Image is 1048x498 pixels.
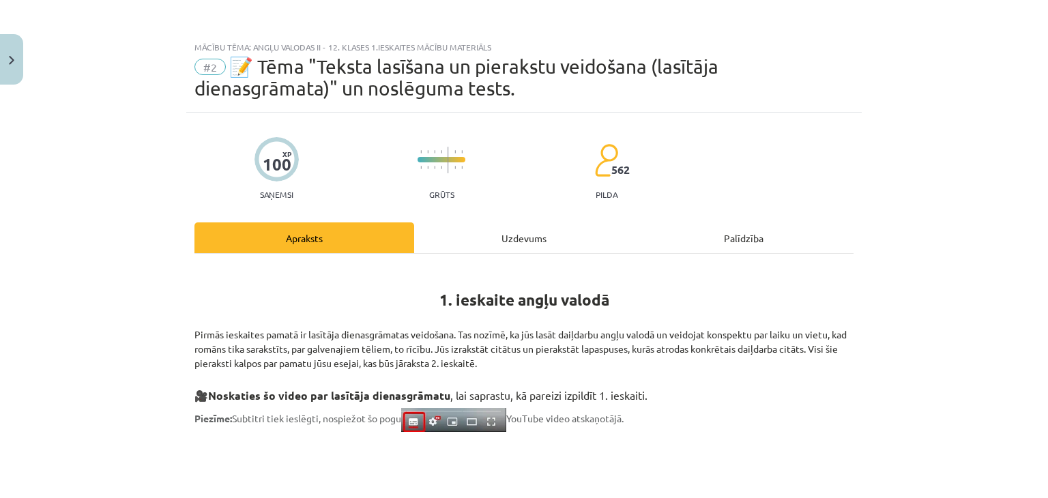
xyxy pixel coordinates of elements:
[194,222,414,253] div: Apraksts
[194,42,854,52] div: Mācību tēma: Angļu valodas ii - 12. klases 1.ieskaites mācību materiāls
[420,150,422,153] img: icon-short-line-57e1e144782c952c97e751825c79c345078a6d821885a25fce030b3d8c18986b.svg
[427,150,428,153] img: icon-short-line-57e1e144782c952c97e751825c79c345078a6d821885a25fce030b3d8c18986b.svg
[427,166,428,169] img: icon-short-line-57e1e144782c952c97e751825c79c345078a6d821885a25fce030b3d8c18986b.svg
[194,412,232,424] strong: Piezīme:
[596,190,617,199] p: pilda
[254,190,299,199] p: Saņemsi
[434,150,435,153] img: icon-short-line-57e1e144782c952c97e751825c79c345078a6d821885a25fce030b3d8c18986b.svg
[194,412,624,424] span: Subtitri tiek ieslēgti, nospiežot šo pogu YouTube video atskaņotājā.
[454,150,456,153] img: icon-short-line-57e1e144782c952c97e751825c79c345078a6d821885a25fce030b3d8c18986b.svg
[429,190,454,199] p: Grūts
[208,388,450,402] strong: Noskaties šo video par lasītāja dienasgrāmatu
[194,313,854,370] p: Pirmās ieskaites pamatā ir lasītāja dienasgrāmatas veidošana. Tas nozīmē, ka jūs lasāt daiļdarbu ...
[414,222,634,253] div: Uzdevums
[611,164,630,176] span: 562
[420,166,422,169] img: icon-short-line-57e1e144782c952c97e751825c79c345078a6d821885a25fce030b3d8c18986b.svg
[448,147,449,173] img: icon-long-line-d9ea69661e0d244f92f715978eff75569469978d946b2353a9bb055b3ed8787d.svg
[194,55,718,100] span: 📝 Tēma "Teksta lasīšana un pierakstu veidošana (lasītāja dienasgrāmata)" un noslēguma tests.
[454,166,456,169] img: icon-short-line-57e1e144782c952c97e751825c79c345078a6d821885a25fce030b3d8c18986b.svg
[9,56,14,65] img: icon-close-lesson-0947bae3869378f0d4975bcd49f059093ad1ed9edebbc8119c70593378902aed.svg
[194,59,226,75] span: #2
[461,150,463,153] img: icon-short-line-57e1e144782c952c97e751825c79c345078a6d821885a25fce030b3d8c18986b.svg
[263,155,291,174] div: 100
[634,222,854,253] div: Palīdzība
[434,166,435,169] img: icon-short-line-57e1e144782c952c97e751825c79c345078a6d821885a25fce030b3d8c18986b.svg
[594,143,618,177] img: students-c634bb4e5e11cddfef0936a35e636f08e4e9abd3cc4e673bd6f9a4125e45ecb1.svg
[441,150,442,153] img: icon-short-line-57e1e144782c952c97e751825c79c345078a6d821885a25fce030b3d8c18986b.svg
[282,150,291,158] span: XP
[461,166,463,169] img: icon-short-line-57e1e144782c952c97e751825c79c345078a6d821885a25fce030b3d8c18986b.svg
[439,290,609,310] strong: 1. ieskaite angļu valodā
[441,166,442,169] img: icon-short-line-57e1e144782c952c97e751825c79c345078a6d821885a25fce030b3d8c18986b.svg
[194,379,854,404] h3: 🎥 , lai saprastu, kā pareizi izpildīt 1. ieskaiti.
